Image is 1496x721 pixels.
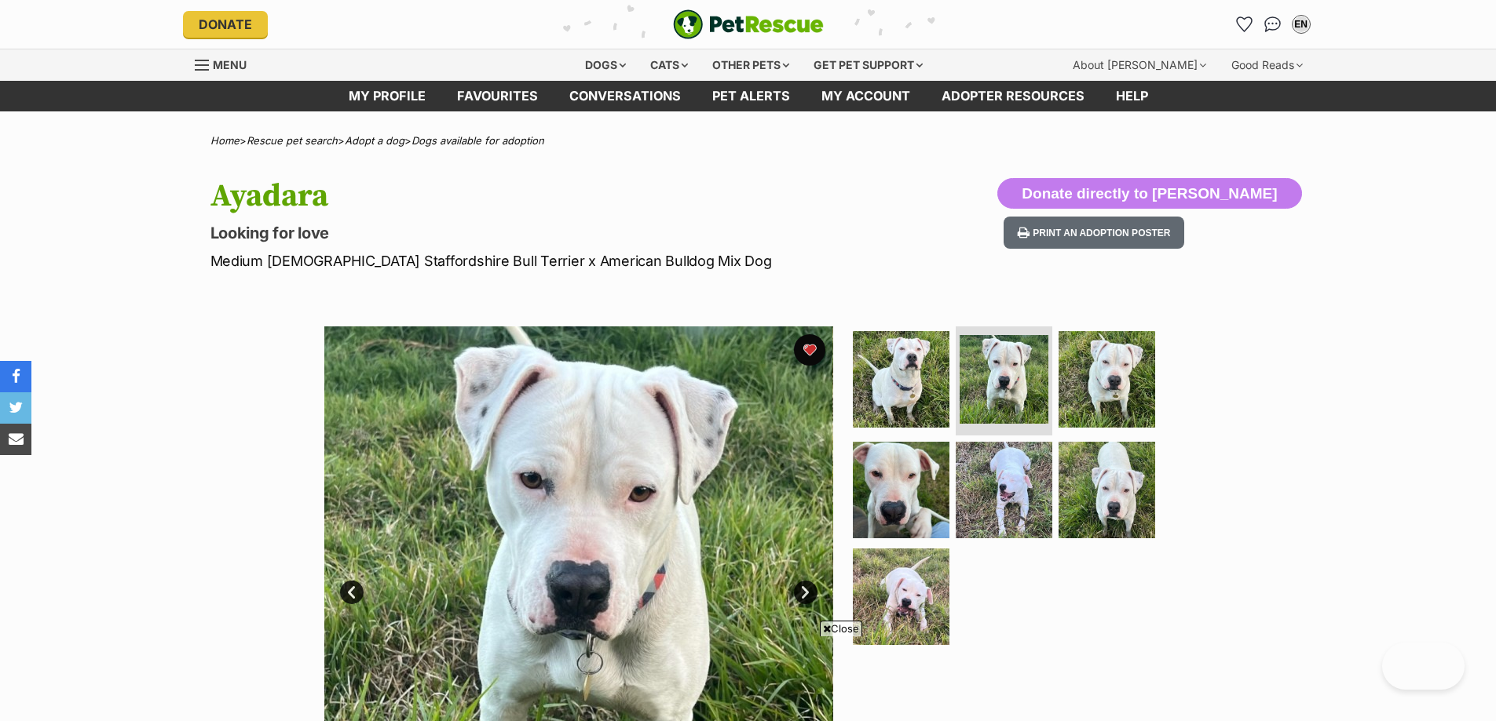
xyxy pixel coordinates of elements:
[1004,217,1184,249] button: Print an adoption poster
[411,134,544,147] a: Dogs available for adoption
[1220,49,1314,81] div: Good Reads
[1382,643,1465,690] iframe: Help Scout Beacon - Open
[340,581,364,604] a: Prev
[701,49,800,81] div: Other pets
[697,81,806,111] a: Pet alerts
[1100,81,1164,111] a: Help
[210,134,240,147] a: Home
[806,81,926,111] a: My account
[673,9,824,39] img: logo-e224e6f780fb5917bec1dbf3a21bbac754714ae5b6737aabdf751b685950b380.svg
[794,334,825,366] button: favourite
[333,81,441,111] a: My profile
[210,222,875,244] p: Looking for love
[210,178,875,214] h1: Ayadara
[1293,16,1309,32] div: EN
[997,178,1301,209] button: Donate directly to [PERSON_NAME]
[1260,12,1286,37] a: Conversations
[441,81,554,111] a: Favourites
[183,11,268,38] a: Donate
[171,135,1326,147] div: > > >
[554,81,697,111] a: conversations
[853,442,949,538] img: Photo of Ayadara
[639,49,699,81] div: Cats
[463,643,1034,713] iframe: Advertisement
[960,335,1048,424] img: Photo of Ayadara
[803,49,934,81] div: Get pet support
[1059,331,1155,428] img: Photo of Ayadara
[345,134,404,147] a: Adopt a dog
[1289,12,1314,37] button: My account
[195,49,258,78] a: Menu
[213,58,247,71] span: Menu
[574,49,637,81] div: Dogs
[1232,12,1257,37] a: Favourites
[1232,12,1314,37] ul: Account quick links
[247,134,338,147] a: Rescue pet search
[1264,16,1281,32] img: chat-41dd97257d64d25036548639549fe6c8038ab92f7586957e7f3b1b290dea8141.svg
[673,9,824,39] a: PetRescue
[956,442,1052,538] img: Photo of Ayadara
[853,548,949,645] img: Photo of Ayadara
[1062,49,1217,81] div: About [PERSON_NAME]
[853,331,949,428] img: Photo of Ayadara
[1059,442,1155,538] img: Photo of Ayadara
[820,621,862,636] span: Close
[926,81,1100,111] a: Adopter resources
[794,581,817,604] a: Next
[210,250,875,271] p: Medium [DEMOGRAPHIC_DATA] Staffordshire Bull Terrier x American Bulldog Mix Dog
